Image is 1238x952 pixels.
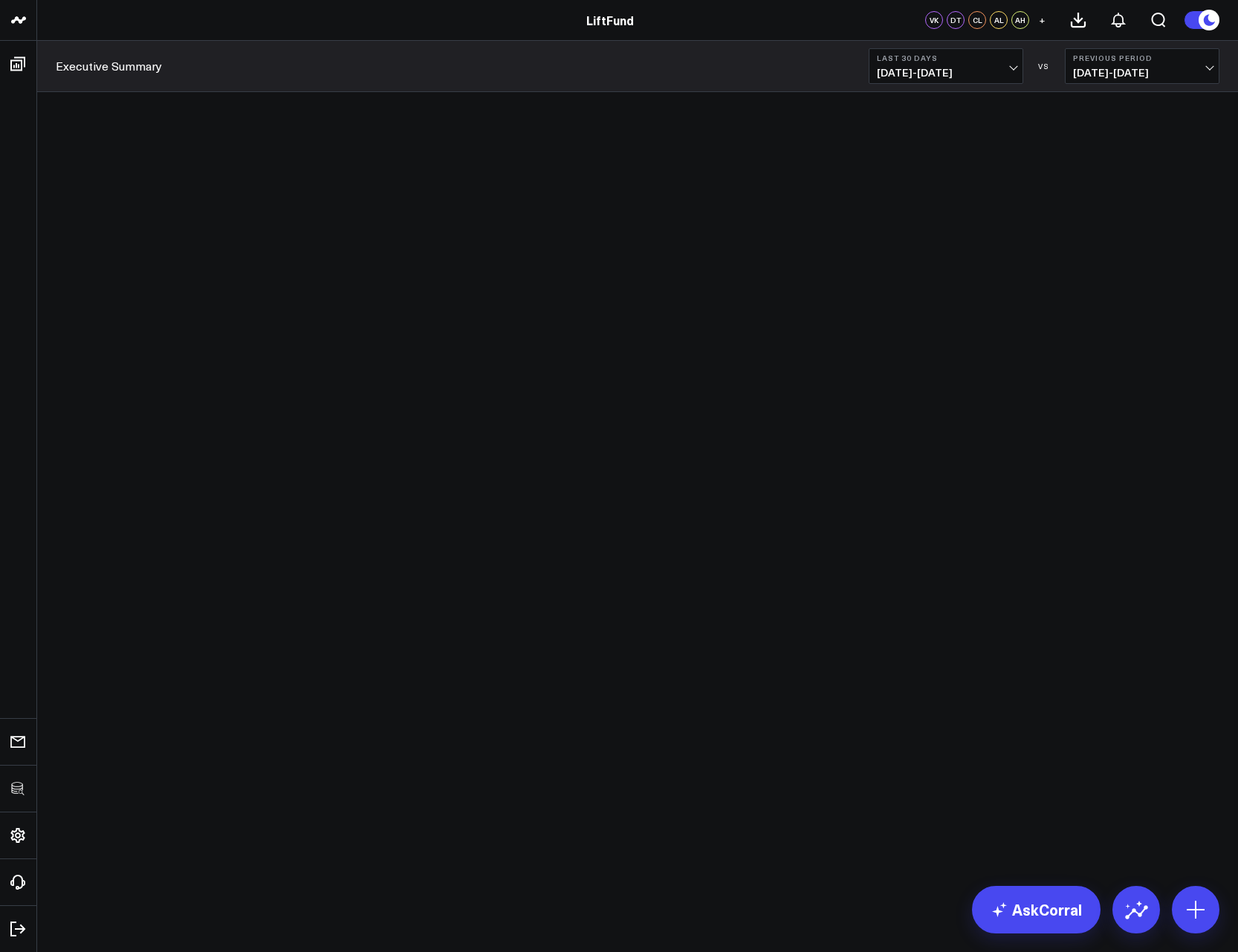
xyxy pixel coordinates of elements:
[877,53,1015,62] b: Last 30 Days
[1065,48,1219,84] button: Previous Period[DATE]-[DATE]
[1039,15,1046,25] span: +
[925,11,943,29] div: VK
[56,58,162,74] a: Executive Summary
[869,48,1023,84] button: Last 30 Days[DATE]-[DATE]
[947,11,965,29] div: DT
[1073,67,1211,79] span: [DATE] - [DATE]
[972,886,1101,933] a: AskCorral
[1011,11,1029,29] div: AH
[586,12,634,28] a: LiftFund
[877,67,1015,79] span: [DATE] - [DATE]
[1073,53,1211,62] b: Previous Period
[1031,62,1057,71] div: VS
[968,11,986,29] div: CL
[990,11,1008,29] div: AL
[1033,11,1051,29] button: +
